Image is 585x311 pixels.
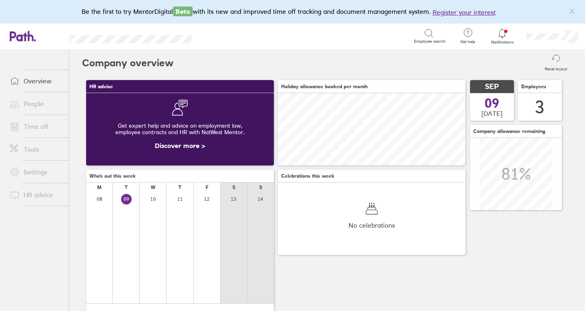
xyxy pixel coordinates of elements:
span: Get help [455,39,481,44]
a: Discover more > [155,141,205,150]
span: [DATE] [481,110,503,117]
div: T [125,185,128,190]
a: HR advice [3,187,69,203]
div: T [178,185,181,190]
a: Tools [3,141,69,157]
a: Notifications [489,28,516,45]
span: Who's out this week [89,173,136,179]
a: Overview [3,73,69,89]
h2: Company overview [82,50,173,76]
a: Time off [3,118,69,135]
div: Search [214,32,234,39]
label: Reset layout [540,64,572,72]
button: Reset layout [540,50,572,76]
div: 3 [535,97,545,117]
div: M [97,185,102,190]
span: 09 [485,97,499,110]
span: Beta [173,7,193,16]
div: S [259,185,262,190]
span: Employee search [414,39,446,44]
div: Get expert help and advice on employment law, employee contracts and HR with NatWest Mentor. [93,116,267,142]
div: W [151,185,156,190]
span: Holiday allowance booked per month [281,84,368,89]
div: Be the first to try MentorDigital with its new and improved time off tracking and document manage... [82,7,504,17]
div: S [232,185,235,190]
span: SEP [485,83,499,91]
span: No celebrations [349,222,395,229]
span: Celebrations this week [281,173,334,179]
span: HR advice [89,84,113,89]
span: Company allowance remaining [473,128,545,134]
button: Register your interest [433,7,496,17]
div: F [206,185,208,190]
span: Employees [521,84,546,89]
a: People [3,96,69,112]
span: Notifications [489,40,516,45]
a: Settings [3,164,69,180]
